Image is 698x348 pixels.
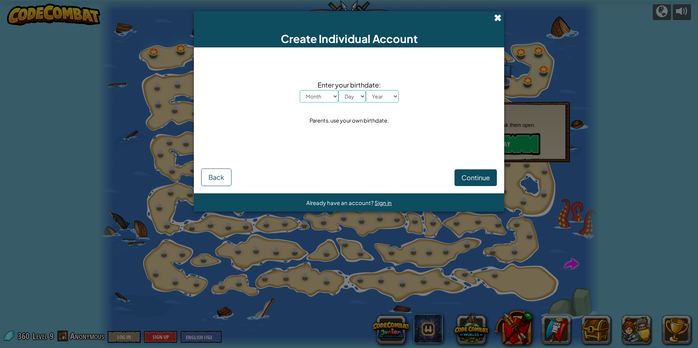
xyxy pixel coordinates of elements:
[375,199,392,206] a: Sign in
[281,32,418,46] span: Create Individual Account
[300,80,399,90] span: Enter your birthdate:
[306,199,375,206] span: Already have an account?
[201,169,231,186] button: Back
[455,169,497,186] button: Continue
[208,173,224,181] span: Back
[310,115,389,126] div: Parents, use your own birthdate.
[461,173,490,182] span: Continue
